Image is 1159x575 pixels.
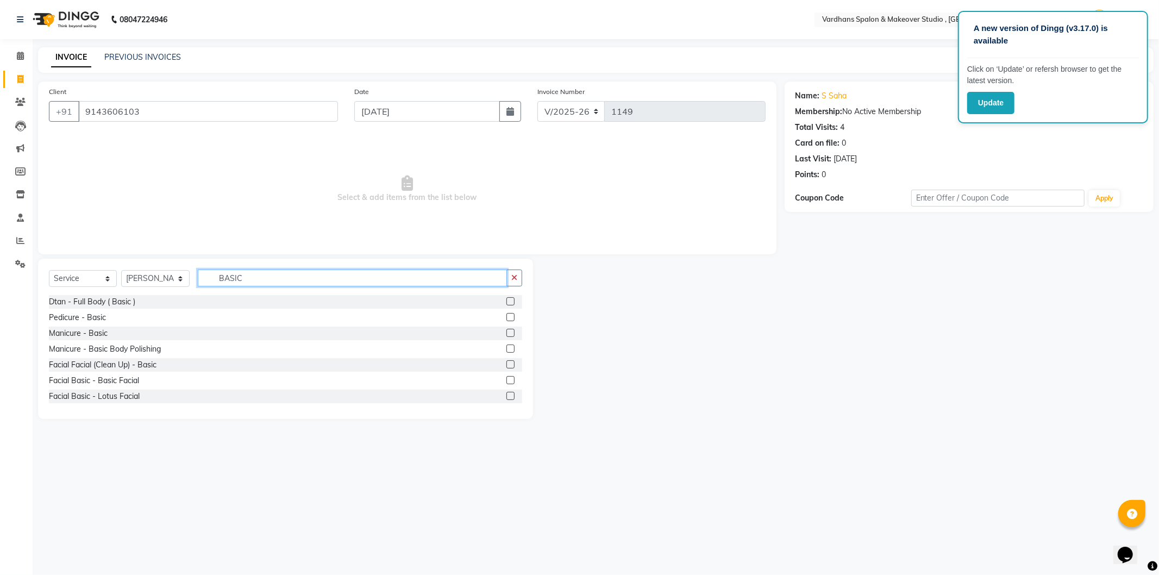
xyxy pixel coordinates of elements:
img: logo [28,4,102,35]
div: 0 [822,169,826,180]
div: No Active Membership [795,106,1143,117]
iframe: chat widget [1113,532,1148,564]
div: Name: [795,90,820,102]
div: 4 [841,122,845,133]
div: 0 [842,137,847,149]
img: Admin [1090,10,1109,29]
div: Pedicure - Basic [49,312,106,323]
button: +91 [49,101,79,122]
div: Manicure - Basic [49,328,108,339]
p: A new version of Dingg (v3.17.0) is available [974,22,1132,47]
input: Search by Name/Mobile/Email/Code [78,101,338,122]
button: Apply [1089,190,1120,207]
div: Last Visit: [795,153,832,165]
label: Client [49,87,66,97]
label: Date [354,87,369,97]
input: Enter Offer / Coupon Code [911,190,1085,207]
button: Update [967,92,1014,114]
div: Dtan - Full Body ( Basic ) [49,296,135,308]
div: Manicure - Basic Body Polishing [49,343,161,355]
a: PREVIOUS INVOICES [104,52,181,62]
span: Select & add items from the list below [49,135,766,243]
p: Click on ‘Update’ or refersh browser to get the latest version. [967,64,1139,86]
div: Total Visits: [795,122,838,133]
a: INVOICE [51,48,91,67]
div: Membership: [795,106,843,117]
div: [DATE] [834,153,857,165]
div: Coupon Code [795,192,911,204]
b: 08047224946 [120,4,167,35]
div: Points: [795,169,820,180]
a: S Saha [822,90,847,102]
input: Search or Scan [198,270,506,286]
div: Card on file: [795,137,840,149]
div: Facial Basic - Lotus Facial [49,391,140,402]
label: Invoice Number [537,87,585,97]
div: Facial Basic - Basic Facial [49,375,139,386]
div: Facial Facial (Clean Up) - Basic [49,359,156,371]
